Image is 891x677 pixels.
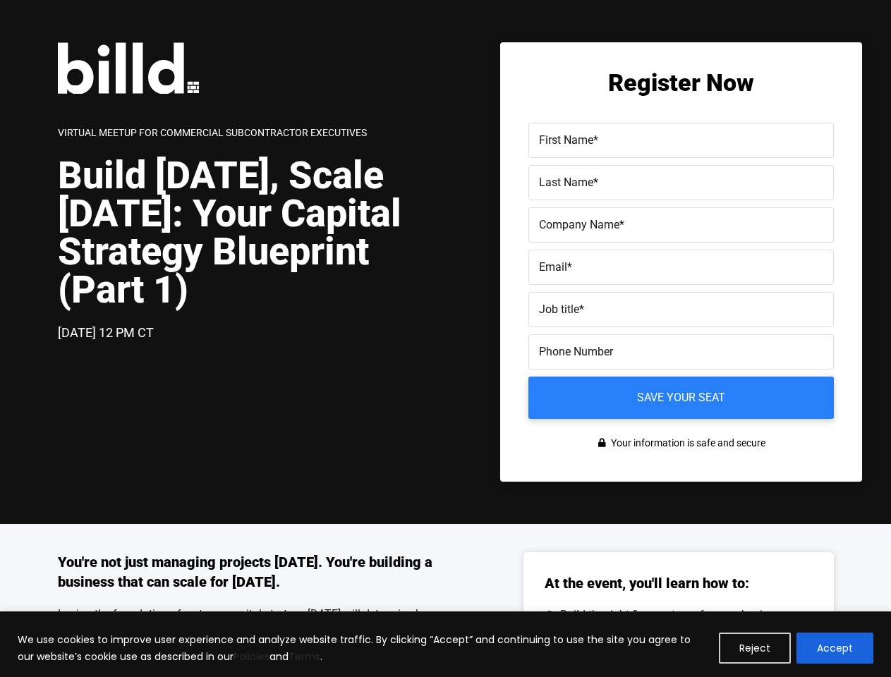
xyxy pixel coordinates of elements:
a: Policies [234,649,269,664]
span: Company Name [539,218,619,231]
span: First Name [539,133,593,147]
h3: You're not just managing projects [DATE]. You're building a business that can scale for [DATE]. [58,552,446,592]
span: Last Name [539,176,593,189]
h1: Build [DATE], Scale [DATE]: Your Capital Strategy Blueprint (Part 1) [58,157,446,309]
span: Job title [539,303,579,316]
span: [DATE] 12 PM CT [58,325,154,340]
h3: At the event, you'll learn how to: [545,573,749,593]
span: Build the right finance team for your business [557,607,786,623]
p: Laying the foundation of a strong capital strategy [DATE] will determine how far your business ca... [58,606,446,657]
a: Terms [289,649,320,664]
button: Accept [796,633,873,664]
span: Virtual Meetup for Commercial Subcontractor Executives [58,127,367,138]
p: We use cookies to improve user experience and analyze website traffic. By clicking “Accept” and c... [18,631,708,665]
h2: Register Now [528,71,834,94]
input: Save your seat [528,377,834,419]
span: Phone Number [539,345,613,358]
span: Email [539,260,567,274]
span: Your information is safe and secure [607,433,765,453]
button: Reject [719,633,791,664]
